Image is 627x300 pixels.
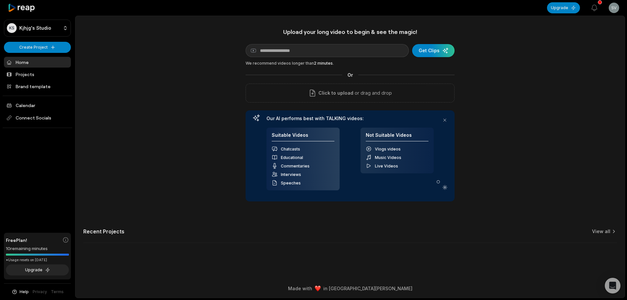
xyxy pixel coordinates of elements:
[412,44,455,57] button: Get Clips
[246,28,455,36] h1: Upload your long video to begin & see the magic!
[315,286,321,292] img: heart emoji
[272,132,334,142] h4: Suitable Videos
[19,25,51,31] p: Kjhjg's Studio
[7,23,17,33] div: KS
[4,81,71,92] a: Brand template
[83,228,124,235] h2: Recent Projects
[4,57,71,68] a: Home
[281,155,303,160] span: Educational
[366,132,428,142] h4: Not Suitable Videos
[281,181,301,185] span: Speeches
[4,100,71,111] a: Calendar
[353,89,392,97] p: or drag and drop
[375,164,398,168] span: Live Videos
[6,264,69,276] button: Upgrade
[51,289,64,295] a: Terms
[605,278,620,293] div: Open Intercom Messenger
[20,289,29,295] span: Help
[375,147,401,151] span: Vlogs videos
[266,116,434,121] h3: Our AI performs best with TALKING videos:
[6,237,27,244] span: Free Plan!
[375,155,401,160] span: Music Videos
[4,42,71,53] button: Create Project
[246,60,455,66] div: We recommend videos longer than .
[342,71,358,78] span: Or
[318,89,353,97] span: Click to upload
[281,172,301,177] span: Interviews
[281,147,300,151] span: Chatcasts
[6,245,69,252] div: 10 remaining minutes
[4,69,71,80] a: Projects
[11,289,29,295] button: Help
[281,164,310,168] span: Commentaries
[6,258,69,262] div: *Usage resets on [DATE]
[314,61,333,66] span: 2 minutes
[547,2,580,13] button: Upgrade
[81,285,619,292] div: Made with in [GEOGRAPHIC_DATA][PERSON_NAME]
[33,289,47,295] a: Privacy
[592,228,610,235] a: View all
[4,112,71,124] span: Connect Socials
